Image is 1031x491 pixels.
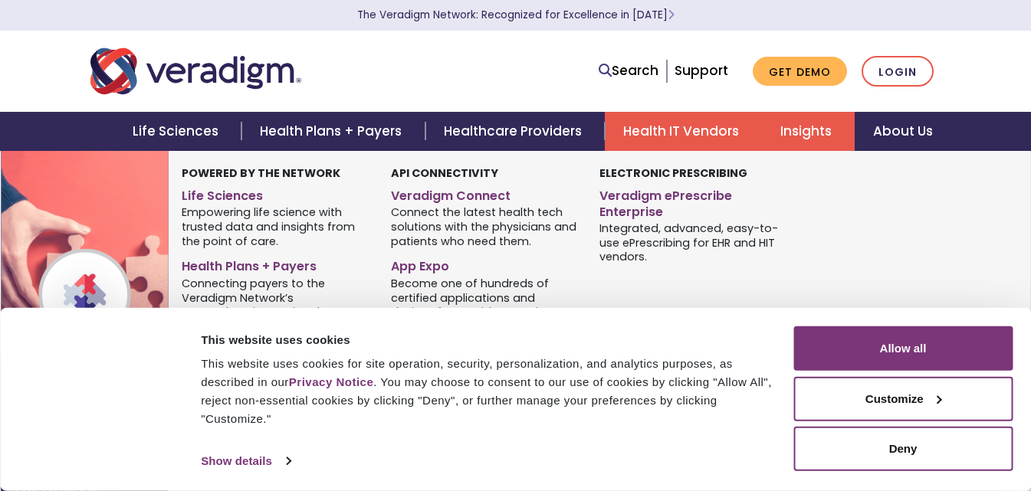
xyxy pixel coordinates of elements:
a: Insights [762,112,855,151]
strong: API Connectivity [391,165,498,181]
a: Life Sciences [114,112,241,151]
a: Veradigm Connect [391,182,576,205]
a: About Us [855,112,951,151]
span: Integrated, advanced, easy-to-use ePrescribing for EHR and HIT vendors. [599,220,785,264]
div: This website uses cookies for site operation, security, personalization, and analytics purposes, ... [201,355,776,428]
img: Veradigm Network [1,151,248,419]
span: Learn More [668,8,675,22]
span: Become one of hundreds of certified applications and devices for provider practices built on open... [391,275,576,333]
a: The Veradigm Network: Recognized for Excellence in [DATE]Learn More [357,8,675,22]
strong: Electronic Prescribing [599,165,747,181]
a: Support [675,61,728,80]
button: Deny [793,427,1013,471]
a: App Expo [391,253,576,275]
a: Get Demo [753,57,847,87]
span: Connect the latest health tech solutions with the physicians and patients who need them. [391,205,576,249]
span: Empowering life science with trusted data and insights from the point of care. [182,205,367,249]
a: Health IT Vendors [605,112,762,151]
a: Search [599,61,658,81]
a: Life Sciences [182,182,367,205]
a: Show details [201,450,290,473]
a: Healthcare Providers [425,112,605,151]
a: Health Plans + Payers [241,112,425,151]
a: Privacy Notice [289,375,373,388]
a: Login [862,56,934,87]
img: Veradigm logo [90,46,301,97]
span: Connecting payers to the Veradigm Network’s comprehensive, national provider footprint. [182,275,367,333]
button: Customize [793,376,1013,421]
strong: Powered by the Network [182,165,340,181]
div: This website uses cookies [201,330,776,349]
button: Allow all [793,326,1013,371]
a: Veradigm ePrescribe Enterprise [599,182,785,221]
a: Health Plans + Payers [182,253,367,275]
